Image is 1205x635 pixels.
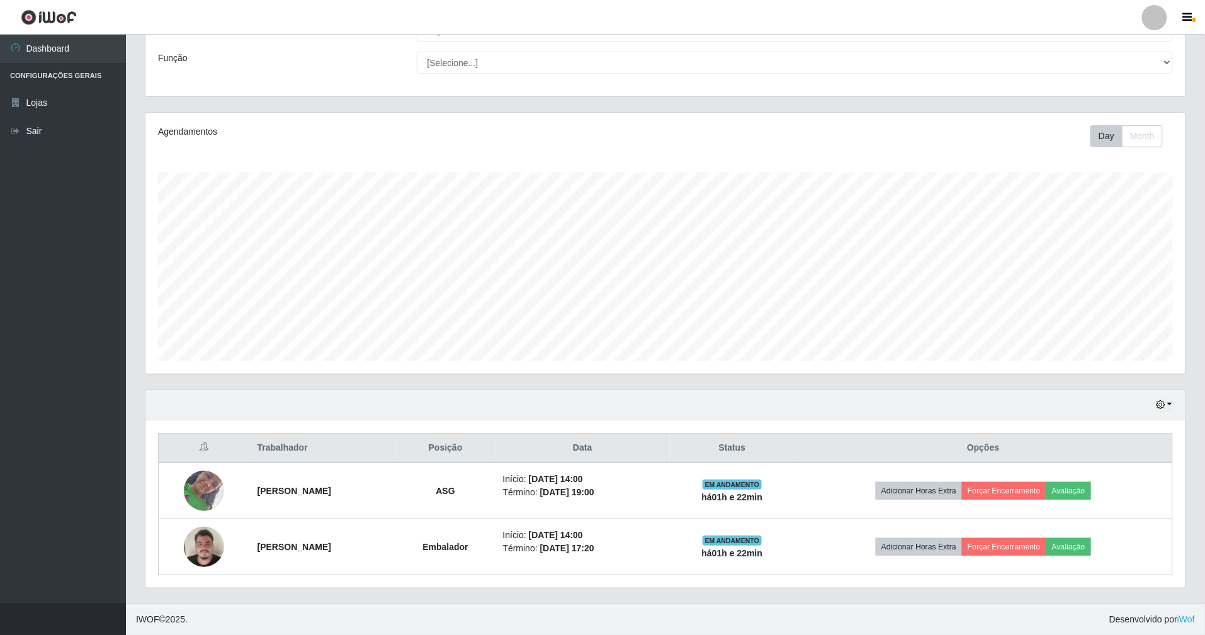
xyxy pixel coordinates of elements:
[1090,125,1173,147] div: Toolbar with button groups
[503,542,663,555] li: Término:
[250,434,396,463] th: Trabalhador
[503,473,663,486] li: Início:
[1177,614,1195,624] a: iWof
[158,125,570,138] div: Agendamentos
[529,530,583,540] time: [DATE] 14:00
[703,480,762,490] span: EM ANDAMENTO
[184,520,224,573] img: 1701355705796.jpeg
[876,482,962,500] button: Adicionar Horas Extra
[158,52,188,65] label: Função
[702,492,763,502] strong: há 01 h e 22 min
[703,536,762,546] span: EM ANDAMENTO
[495,434,670,463] th: Data
[184,455,224,527] img: 1757074441917.jpeg
[702,548,763,558] strong: há 01 h e 22 min
[257,486,331,496] strong: [PERSON_NAME]
[540,543,594,553] time: [DATE] 17:20
[540,487,594,497] time: [DATE] 19:00
[876,538,962,556] button: Adicionar Horas Extra
[396,434,495,463] th: Posição
[436,486,455,496] strong: ASG
[529,474,583,484] time: [DATE] 14:00
[257,542,331,552] strong: [PERSON_NAME]
[136,613,188,626] span: © 2025 .
[422,542,468,552] strong: Embalador
[1046,482,1091,500] button: Avaliação
[1122,125,1163,147] button: Month
[1090,125,1123,147] button: Day
[1109,613,1195,626] span: Desenvolvido por
[962,482,1046,500] button: Forçar Encerramento
[503,486,663,499] li: Término:
[962,538,1046,556] button: Forçar Encerramento
[670,434,795,463] th: Status
[503,529,663,542] li: Início:
[136,614,159,624] span: IWOF
[21,9,77,25] img: CoreUI Logo
[1046,538,1091,556] button: Avaliação
[795,434,1173,463] th: Opções
[1090,125,1163,147] div: First group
